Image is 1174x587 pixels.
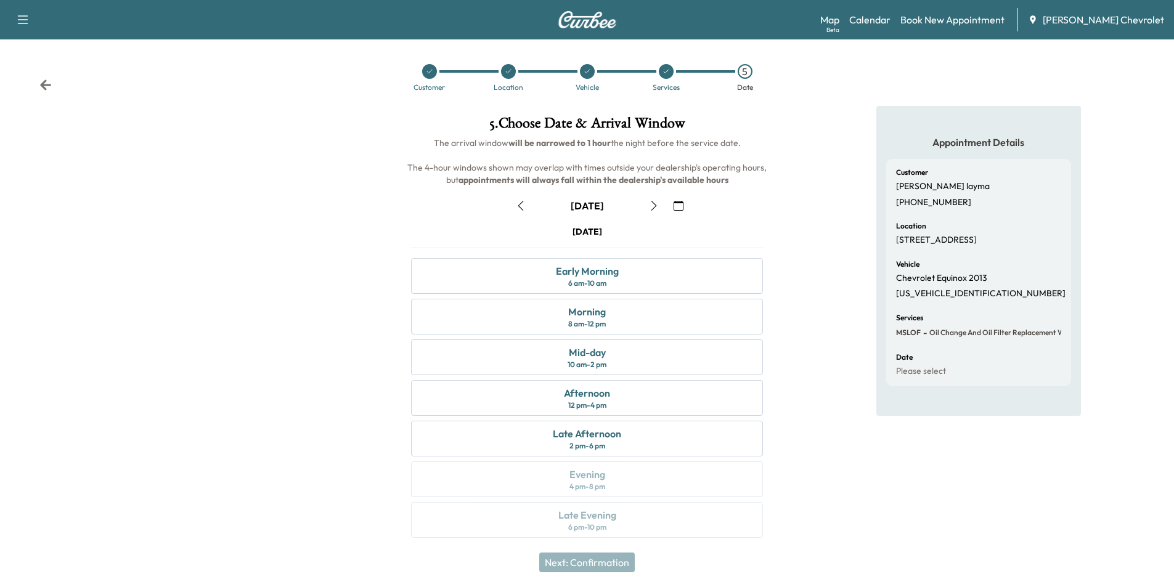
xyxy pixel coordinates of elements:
h6: Customer [896,169,928,176]
div: Beta [826,25,839,34]
p: [PHONE_NUMBER] [896,197,971,208]
span: [PERSON_NAME] Chevrolet [1043,12,1164,27]
div: Vehicle [576,84,599,91]
div: 2 pm - 6 pm [569,441,605,451]
p: Please select [896,366,946,377]
div: Location [494,84,523,91]
p: [US_VEHICLE_IDENTIFICATION_NUMBER] [896,288,1066,299]
div: Date [737,84,753,91]
p: [STREET_ADDRESS] [896,235,977,246]
div: [DATE] [571,199,604,213]
div: Morning [568,304,606,319]
h6: Vehicle [896,261,919,268]
div: Customer [414,84,445,91]
span: Oil Change and Oil Filter Replacement w/ Rotation [927,328,1099,338]
a: Book New Appointment [900,12,1005,27]
h5: Appointment Details [886,136,1071,149]
span: MSLOF [896,328,921,338]
div: Mid-day [569,345,606,360]
div: 10 am - 2 pm [568,360,606,370]
span: - [921,326,927,339]
p: [PERSON_NAME] layma [896,181,990,192]
a: Calendar [849,12,891,27]
div: Back [39,79,52,91]
img: Curbee Logo [558,11,617,28]
div: 8 am - 12 pm [568,319,606,329]
div: 12 pm - 4 pm [568,400,606,410]
b: will be narrowed to 1 hour [508,137,611,148]
h6: Location [896,222,926,230]
h6: Services [896,314,923,322]
h1: 5 . Choose Date & Arrival Window [401,116,773,137]
div: Afternoon [564,386,610,400]
div: Services [653,84,680,91]
div: [DATE] [573,225,602,238]
div: 6 am - 10 am [568,278,606,288]
b: appointments will always fall within the dealership's available hours [459,174,728,185]
div: Late Afternoon [553,426,621,441]
div: 5 [738,64,752,79]
p: Chevrolet Equinox 2013 [896,273,987,284]
a: MapBeta [820,12,839,27]
h6: Date [896,354,913,361]
span: The arrival window the night before the service date. The 4-hour windows shown may overlap with t... [407,137,768,185]
div: Early Morning [556,264,619,278]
